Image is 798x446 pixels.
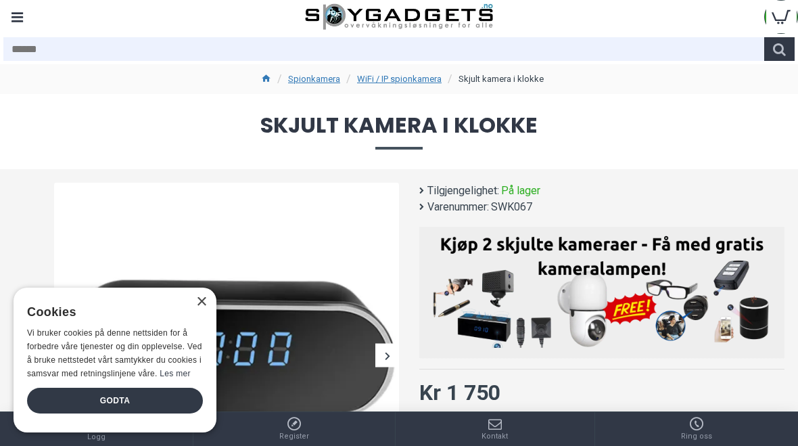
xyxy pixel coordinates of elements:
span: Logg [87,432,105,443]
img: SpyGadgets.no [305,3,493,30]
a: Kontakt [396,412,594,446]
span: Vi bruker cookies på denne nettsiden for å forbedre våre tjenester og din opplevelse. Ved å bruke... [27,328,202,378]
span: På lager [501,183,540,199]
a: Spionkamera [288,72,340,86]
div: Kr 1 750 [419,376,500,409]
span: Ring oss [681,431,712,443]
span: Kontakt [482,431,508,443]
div: Cookies [27,298,194,327]
a: Register [193,412,396,446]
a: WiFi / IP spionkamera [357,72,442,86]
div: Close [196,297,206,307]
div: Godta [27,388,203,414]
span: Skjult kamera i klokke [14,114,784,149]
img: Kjøp 2 skjulte kameraer – Få med gratis kameralampe! [429,233,774,348]
b: Varenummer: [427,199,489,215]
span: Register [279,431,309,443]
b: Tilgjengelighet: [427,183,499,199]
a: Les mer, opens a new window [160,369,190,378]
span: SWK067 [491,199,532,215]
